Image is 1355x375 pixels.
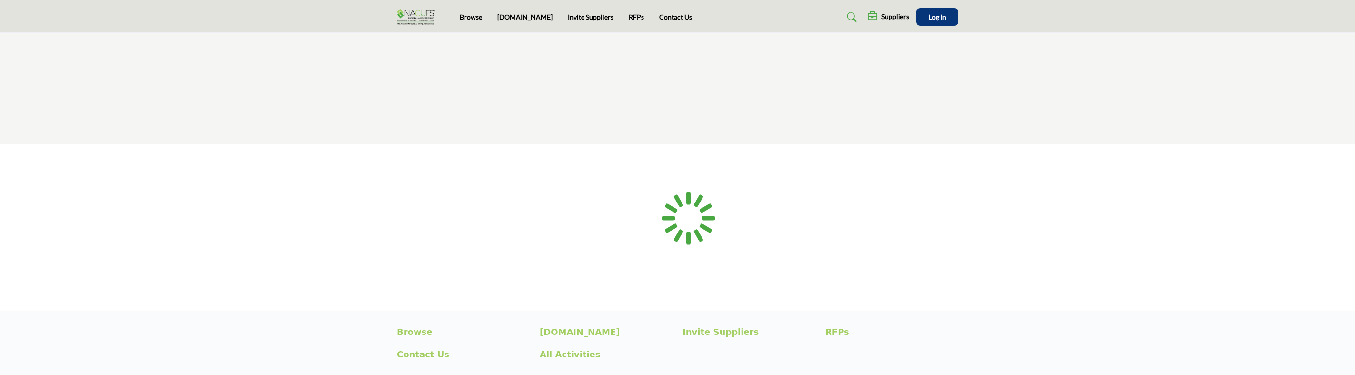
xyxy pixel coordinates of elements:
[397,348,530,361] a: Contact Us
[568,13,613,21] a: Invite Suppliers
[916,8,958,26] button: Log In
[497,13,553,21] a: [DOMAIN_NAME]
[540,348,673,361] a: All Activities
[682,325,815,338] a: Invite Suppliers
[868,11,909,23] div: Suppliers
[825,325,958,338] a: RFPs
[929,13,946,21] span: Log In
[659,13,692,21] a: Contact Us
[629,13,644,21] a: RFPs
[397,325,530,338] a: Browse
[881,12,909,21] h5: Suppliers
[460,13,482,21] a: Browse
[540,325,673,338] a: [DOMAIN_NAME]
[397,9,440,25] img: Site Logo
[838,10,863,25] a: Search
